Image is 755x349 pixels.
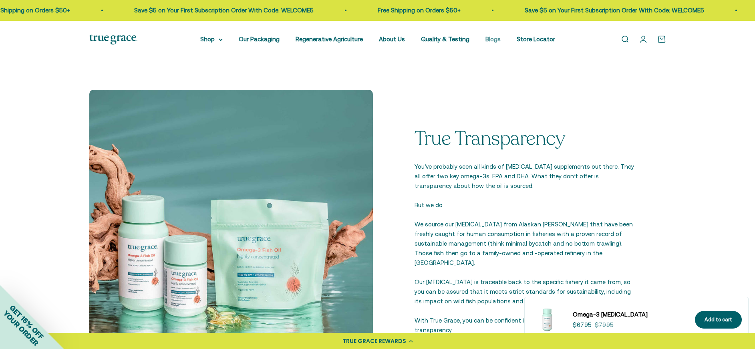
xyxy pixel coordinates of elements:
div: TRUE GRACE REWARDS [342,337,406,345]
p: But we do. [415,200,634,210]
p: True Transparency [415,128,634,149]
a: Quality & Testing [421,36,469,42]
a: Blogs [485,36,501,42]
span: YOUR ORDER [2,309,40,347]
summary: Shop [200,34,223,44]
p: With True Grace, you can be confident in the product you’re taking. This is true transparency. [415,316,634,335]
a: About Us [379,36,405,42]
a: Omega-3 [MEDICAL_DATA] [573,310,685,319]
p: Our [MEDICAL_DATA] is traceable back to the specific fishery it came from, so you can be assured ... [415,277,634,306]
p: Save $5 on Your First Subscription Order With Code: WELCOME5 [125,6,304,15]
div: Add to cart [705,316,732,324]
sale-price: $67.95 [573,320,592,330]
p: We source our [MEDICAL_DATA] from Alaskan [PERSON_NAME] that have been freshly caught for human c... [415,220,634,268]
button: Add to cart [695,311,742,329]
p: Save $5 on Your First Subscription Order With Code: WELCOME5 [515,6,695,15]
a: Free Shipping on Orders $50+ [368,7,451,14]
a: Our Packaging [239,36,280,42]
img: Omega-3 Fish Oil [531,304,563,336]
a: Store Locator [517,36,555,42]
span: GET 15% OFF [8,303,45,341]
compare-at-price: $79.95 [595,320,614,330]
p: You’ve probably seen all kinds of [MEDICAL_DATA] supplements out there. They all offer two key om... [415,162,634,191]
a: Regenerative Agriculture [296,36,363,42]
